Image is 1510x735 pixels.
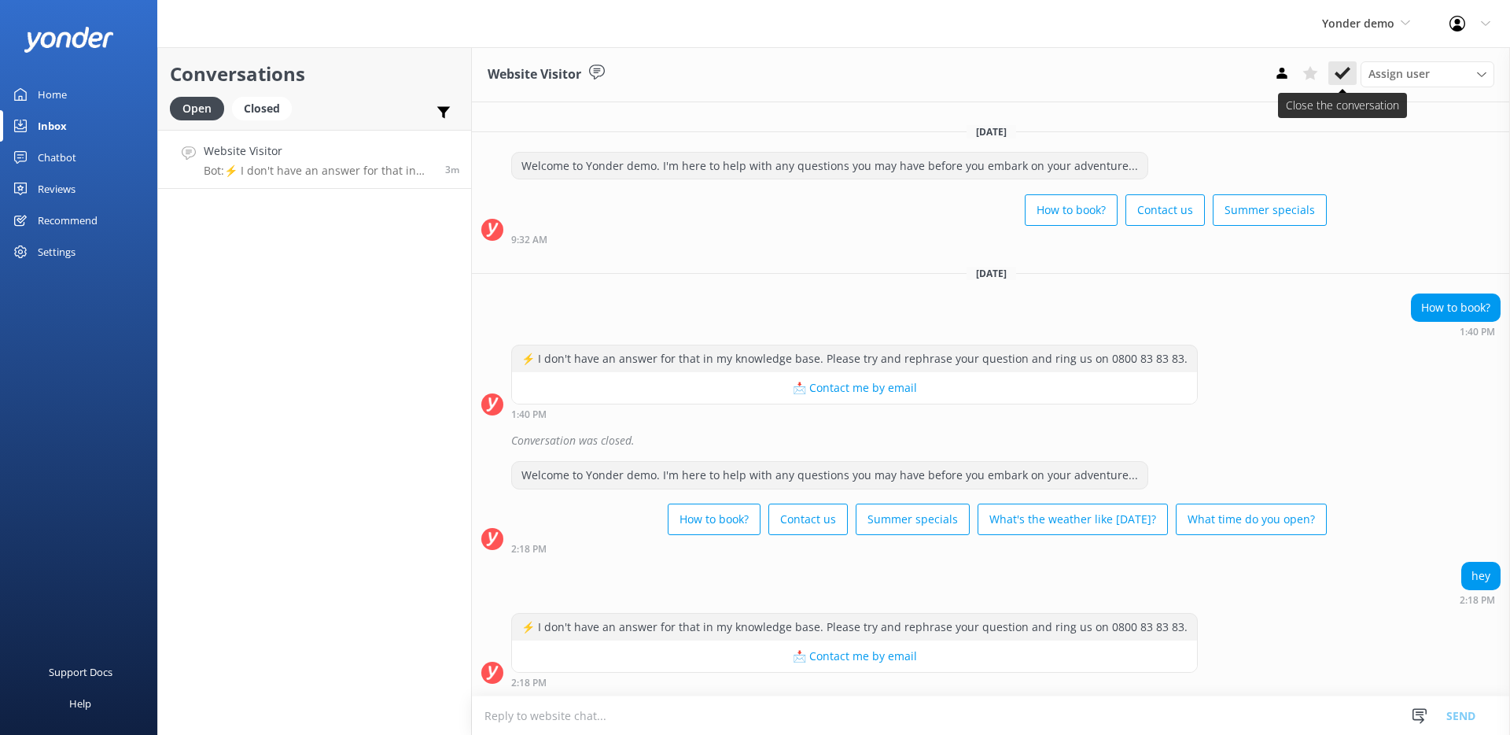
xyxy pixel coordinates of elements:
div: 2025-09-11T02:18:14.734 [481,427,1501,454]
span: Yonder demo [1322,16,1394,31]
strong: 2:18 PM [1460,596,1495,605]
a: Open [170,99,232,116]
div: ⚡ I don't have an answer for that in my knowledge base. Please try and rephrase your question and... [512,614,1197,641]
div: ⚡ I don't have an answer for that in my knowledge base. Please try and rephrase your question and... [512,345,1197,372]
div: Settings [38,236,75,268]
h4: Website Visitor [204,142,433,160]
a: Closed [232,99,300,116]
p: Bot: ⚡ I don't have an answer for that in my knowledge base. Please try and rephrase your questio... [204,164,433,178]
button: Summer specials [1213,194,1327,226]
div: Aug 19 2025 04:32pm (UTC -05:00) America/Chicago [511,234,1327,245]
span: [DATE] [967,267,1016,280]
span: [DATE] [967,125,1016,139]
div: Inbox [38,110,67,142]
div: How to book? [1412,294,1500,321]
button: 📩 Contact me by email [512,641,1197,672]
div: Help [69,688,91,719]
h3: Website Visitor [488,65,581,85]
button: What time do you open? [1176,504,1327,535]
div: Welcome to Yonder demo. I'm here to help with any questions you may have before you embark on you... [512,153,1147,179]
button: How to book? [668,504,761,535]
div: Reviews [38,173,75,205]
img: yonder-white-logo.png [24,27,114,53]
div: Support Docs [49,656,112,688]
div: hey [1462,563,1500,589]
button: Summer specials [856,504,970,535]
strong: 2:18 PM [511,545,547,554]
div: Open [170,97,224,120]
button: How to book? [1025,194,1118,226]
button: Contact us [768,504,848,535]
strong: 9:32 AM [511,235,547,245]
div: Recommend [38,205,98,236]
div: Home [38,79,67,110]
div: Welcome to Yonder demo. I'm here to help with any questions you may have before you embark on you... [512,462,1147,489]
a: Website VisitorBot:⚡ I don't have an answer for that in my knowledge base. Please try and rephras... [158,130,471,189]
strong: 2:18 PM [511,678,547,688]
div: Chatbot [38,142,76,173]
div: Sep 10 2025 09:18pm (UTC -05:00) America/Chicago [1460,594,1501,605]
div: Sep 10 2025 08:40pm (UTC -05:00) America/Chicago [511,408,1198,419]
div: Sep 10 2025 09:18pm (UTC -05:00) America/Chicago [511,543,1327,554]
div: Closed [232,97,292,120]
button: Contact us [1125,194,1205,226]
span: Assign user [1368,65,1430,83]
button: What's the weather like [DATE]? [978,504,1168,535]
div: Conversation was closed. [511,427,1501,454]
div: Sep 10 2025 09:18pm (UTC -05:00) America/Chicago [511,677,1198,688]
div: Sep 10 2025 08:40pm (UTC -05:00) America/Chicago [1411,326,1501,337]
span: Sep 10 2025 09:18pm (UTC -05:00) America/Chicago [445,163,459,176]
button: 📩 Contact me by email [512,372,1197,404]
h2: Conversations [170,59,459,89]
strong: 1:40 PM [511,410,547,419]
strong: 1:40 PM [1460,327,1495,337]
div: Assign User [1361,61,1494,87]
